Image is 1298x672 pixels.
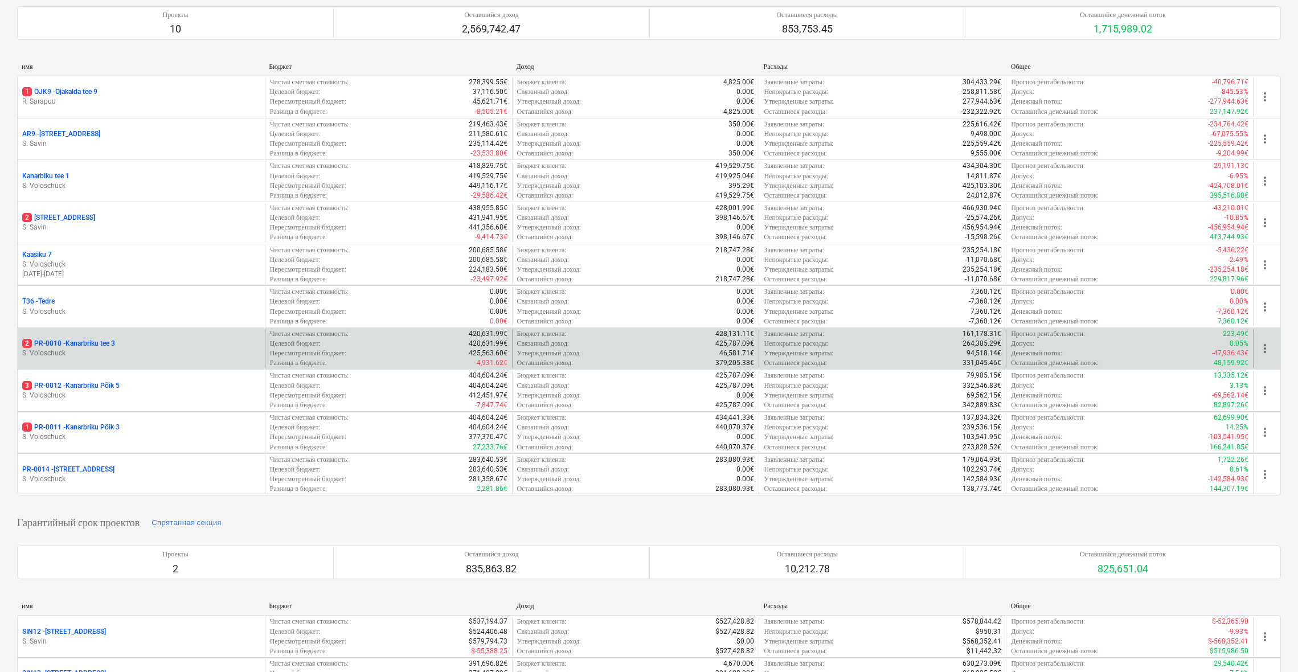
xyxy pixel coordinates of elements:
[764,213,828,223] p: Непокрытые расходы :
[1011,255,1034,265] p: Допуск :
[1208,265,1248,274] p: -235,254.18€
[469,129,507,139] p: 211,580.61€
[270,297,321,306] p: Целевой бюджет :
[1011,97,1062,106] p: Денежный поток :
[969,297,1001,306] p: -7,360.12€
[270,139,346,149] p: Пересмотренный бюджет :
[270,339,321,349] p: Целевой бюджет :
[22,423,32,432] span: 1
[728,149,754,158] p: 350.00€
[22,260,260,269] p: S. Voloschuck
[22,213,260,232] div: 2[STREET_ADDRESS]S. Savin
[22,171,260,191] div: Kanarbiku tee 1S. Voloschuck
[1258,425,1272,439] span: more_vert
[469,120,507,129] p: 219,463.43€
[764,97,833,106] p: Утвержденные затраты :
[963,161,1001,171] p: 434,304.30€
[1208,181,1248,191] p: -424,708.01€
[270,329,349,339] p: Чистая сметная стоимость :
[1080,10,1166,20] p: Оставшийся денежный поток
[764,139,833,149] p: Утвержденные затраты :
[736,297,754,306] p: 0.00€
[22,381,260,400] div: 3PR-0012 -Kanarbriku Põik 5S. Voloschuck
[971,307,1001,317] p: 7,360.12€
[736,129,754,139] p: 0.00€
[475,358,507,368] p: -4,931.62€
[736,139,754,149] p: 0.00€
[764,191,826,200] p: Оставшиеся расходы :
[22,381,32,390] span: 3
[151,517,222,530] div: Спрятанная секция
[517,274,573,284] p: Оставшийся доход :
[22,465,260,484] div: PR-0014 -[STREET_ADDRESS]S. Voloschuck
[469,181,507,191] p: 449,116.17€
[715,358,754,368] p: 379,205.38€
[517,297,570,306] p: Связанный доход :
[517,120,567,129] p: Бюджет клиента :
[736,317,754,326] p: 0.00€
[22,87,260,106] div: 1OJK9 -Ojakalda tee 9R. Sarapuu
[1230,297,1248,306] p: 0.00%
[715,213,754,223] p: 398,146.67€
[1258,258,1272,272] span: more_vert
[475,107,507,117] p: -8,505.21€
[22,297,55,306] p: T36 - Tedre
[517,129,570,139] p: Связанный доход :
[1231,287,1248,297] p: 0.00€
[22,171,69,181] p: Kanarbiku tee 1
[270,349,346,358] p: Пересмотренный бюджет :
[1212,77,1248,87] p: -40,796.71€
[22,423,260,442] div: 1PR-0011 -Kanarbriku Põik 3S. Voloschuck
[517,191,573,200] p: Оставшийся доход :
[517,77,567,87] p: Бюджет клиента :
[270,287,349,297] p: Чистая сметная стоимость :
[963,97,1001,106] p: 277,944.63€
[22,139,260,149] p: S. Savin
[517,245,567,255] p: Бюджет клиента :
[963,139,1001,149] p: 225,559.42€
[764,181,833,191] p: Утвержденные затраты :
[270,203,349,213] p: Чистая сметная стоимость :
[963,77,1001,87] p: 304,433.29€
[764,107,826,117] p: Оставшиеся расходы :
[517,317,573,326] p: Оставшийся доход :
[1080,22,1166,36] p: 1,715,989.02
[22,87,97,97] p: OJK9 - Ojakalda tee 9
[764,274,826,284] p: Оставшиеся расходы :
[1208,139,1248,149] p: -225,559.42€
[149,514,224,532] button: Спрятанная секция
[963,265,1001,274] p: 235,254.18€
[517,307,582,317] p: Утвержденный доход :
[469,381,507,391] p: 404,604.24€
[965,255,1001,265] p: -11,070.68€
[270,129,321,139] p: Целевой бюджет :
[517,161,567,171] p: Бюджет клиента :
[517,381,570,391] p: Связанный доход :
[1011,287,1085,297] p: Прогноз рентабельности :
[22,423,120,432] p: PR-0011 - Kanarbriku Põik 3
[517,329,567,339] p: Бюджет клиента :
[517,255,570,265] p: Связанный доход :
[764,358,826,368] p: Оставшиеся расходы :
[971,287,1001,297] p: 7,360.12€
[764,287,824,297] p: Заявленные затраты :
[1011,87,1034,97] p: Допуск :
[1011,329,1085,339] p: Прогноз рентабельности :
[715,161,754,171] p: 419,529.75€
[1011,223,1062,232] p: Денежный поток :
[715,203,754,213] p: 428,001.99€
[965,232,1001,242] p: -15,598.26€
[715,245,754,255] p: 218,747.28€
[270,265,346,274] p: Пересмотренный бюджет :
[1258,384,1272,398] span: more_vert
[517,203,567,213] p: Бюджет клиента :
[469,255,507,265] p: 200,685.58€
[163,10,189,20] p: Проекты
[163,22,189,36] p: 10
[22,474,260,484] p: S. Voloschuck
[22,87,32,96] span: 1
[469,203,507,213] p: 438,955.85€
[715,339,754,349] p: 425,787.09€
[517,265,582,274] p: Утвержденный доход :
[1208,97,1248,106] p: -277,944.63€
